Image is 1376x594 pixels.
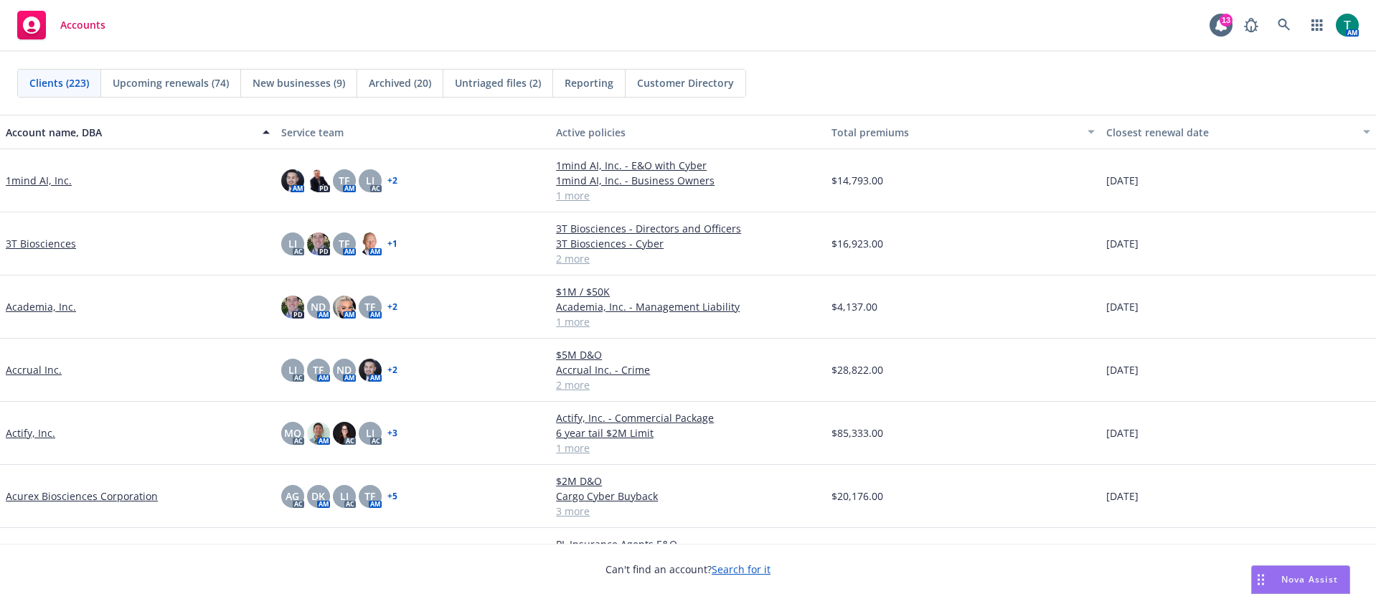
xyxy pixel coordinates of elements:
[307,169,330,192] img: photo
[359,359,382,382] img: photo
[364,299,375,314] span: TF
[281,169,304,192] img: photo
[1336,14,1359,37] img: photo
[6,489,158,504] a: Acurex Biosciences Corporation
[556,284,820,299] a: $1M / $50K
[556,158,820,173] a: 1mind AI, Inc. - E&O with Cyber
[556,236,820,251] a: 3T Biosciences - Cyber
[11,5,111,45] a: Accounts
[366,173,374,188] span: LI
[556,221,820,236] a: 3T Biosciences - Directors and Officers
[339,236,349,251] span: TF
[275,115,551,149] button: Service team
[556,188,820,203] a: 1 more
[6,362,62,377] a: Accrual Inc.
[556,425,820,440] a: 6 year tail $2M Limit
[1252,566,1270,593] div: Drag to move
[712,562,771,576] a: Search for it
[550,115,826,149] button: Active policies
[1106,173,1139,188] span: [DATE]
[831,236,883,251] span: $16,923.00
[6,299,76,314] a: Academia, Inc.
[1237,11,1266,39] a: Report a Bug
[281,296,304,319] img: photo
[1106,489,1139,504] span: [DATE]
[281,125,545,140] div: Service team
[556,473,820,489] a: $2M D&O
[6,125,254,140] div: Account name, DBA
[556,347,820,362] a: $5M D&O
[1106,425,1139,440] span: [DATE]
[455,75,541,90] span: Untriaged files (2)
[556,125,820,140] div: Active policies
[387,429,397,438] a: + 3
[1106,236,1139,251] span: [DATE]
[369,75,431,90] span: Archived (20)
[1106,362,1139,377] span: [DATE]
[1303,11,1332,39] a: Switch app
[556,173,820,188] a: 1mind AI, Inc. - Business Owners
[313,362,324,377] span: TF
[311,489,325,504] span: DK
[6,425,55,440] a: Actify, Inc.
[387,492,397,501] a: + 5
[1251,565,1350,594] button: Nova Assist
[556,489,820,504] a: Cargo Cyber Buyback
[556,440,820,456] a: 1 more
[831,173,883,188] span: $14,793.00
[1220,14,1233,27] div: 13
[286,489,299,504] span: AG
[556,251,820,266] a: 2 more
[284,425,301,440] span: MQ
[29,75,89,90] span: Clients (223)
[60,19,105,31] span: Accounts
[387,366,397,374] a: + 2
[387,303,397,311] a: + 2
[387,240,397,248] a: + 1
[307,232,330,255] img: photo
[556,410,820,425] a: Actify, Inc. - Commercial Package
[831,362,883,377] span: $28,822.00
[831,125,1080,140] div: Total premiums
[556,314,820,329] a: 1 more
[1106,125,1354,140] div: Closest renewal date
[831,489,883,504] span: $20,176.00
[364,489,375,504] span: TF
[1281,573,1338,585] span: Nova Assist
[826,115,1101,149] button: Total premiums
[288,362,297,377] span: LI
[6,173,72,188] a: 1mind AI, Inc.
[605,562,771,577] span: Can't find an account?
[307,422,330,445] img: photo
[366,425,374,440] span: LI
[1101,115,1376,149] button: Closest renewal date
[556,299,820,314] a: Academia, Inc. - Management Liability
[556,504,820,519] a: 3 more
[637,75,734,90] span: Customer Directory
[556,537,820,552] a: PL Insurance Agents E&O
[556,362,820,377] a: Accrual Inc. - Crime
[253,75,345,90] span: New businesses (9)
[359,232,382,255] img: photo
[1106,299,1139,314] span: [DATE]
[556,377,820,392] a: 2 more
[831,425,883,440] span: $85,333.00
[6,236,76,251] a: 3T Biosciences
[1270,11,1299,39] a: Search
[311,299,326,314] span: ND
[333,296,356,319] img: photo
[336,362,352,377] span: ND
[288,236,297,251] span: LI
[565,75,613,90] span: Reporting
[831,299,877,314] span: $4,137.00
[113,75,229,90] span: Upcoming renewals (74)
[339,173,349,188] span: TF
[387,176,397,185] a: + 2
[340,489,349,504] span: LI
